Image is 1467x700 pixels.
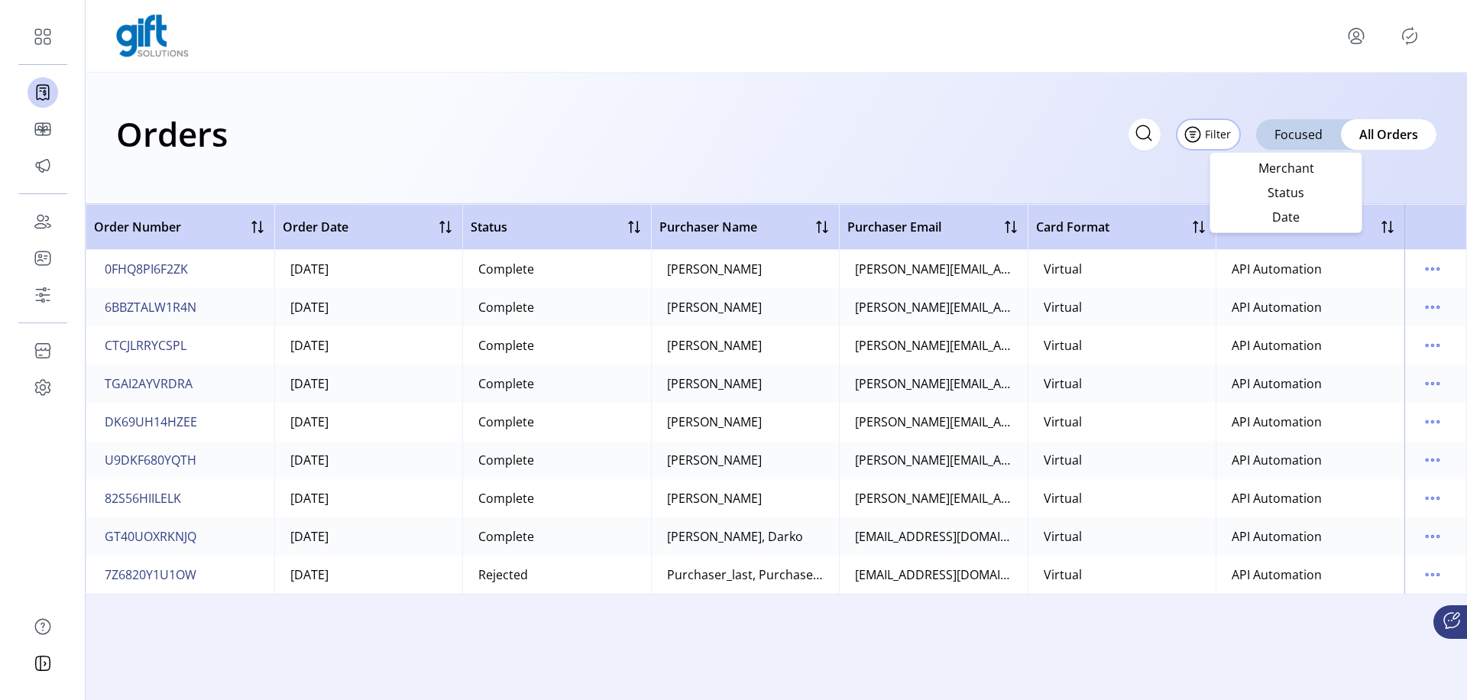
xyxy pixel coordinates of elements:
div: [EMAIL_ADDRESS][DOMAIN_NAME] [855,527,1012,546]
div: Complete [478,298,534,316]
h1: Orders [116,107,228,160]
div: Virtual [1044,451,1082,469]
td: [DATE] [274,326,463,365]
span: Date [1222,211,1349,223]
button: menu [1420,524,1445,549]
li: Status [1213,180,1359,205]
button: GT40UOXRKNJQ [102,524,199,549]
td: [DATE] [274,365,463,403]
div: Virtual [1044,336,1082,355]
button: DK69UH14HZEE [102,410,200,434]
span: Order Date [283,218,348,236]
div: Virtual [1044,527,1082,546]
td: [DATE] [274,403,463,441]
button: TGAI2AYVRDRA [102,371,196,396]
button: Publisher Panel [1397,24,1422,48]
button: 0FHQ8PI6F2ZK [102,257,191,281]
span: Purchaser Email [847,218,941,236]
span: GT40UOXRKNJQ [105,527,196,546]
span: DK69UH14HZEE [105,413,197,431]
div: [PERSON_NAME], Darko [667,527,803,546]
button: 6BBZTALW1R4N [102,295,199,319]
span: Status [1222,186,1349,199]
div: [PERSON_NAME] [667,374,762,393]
div: API Automation [1232,527,1322,546]
div: Virtual [1044,374,1082,393]
div: [PERSON_NAME] [667,260,762,278]
div: Focused [1256,119,1341,150]
span: Purchaser Name [659,218,757,236]
div: Virtual [1044,566,1082,584]
div: Complete [478,336,534,355]
div: [PERSON_NAME] [667,413,762,431]
div: API Automation [1232,374,1322,393]
div: Complete [478,374,534,393]
div: Purchaser_last, Purchaser_first [667,566,824,584]
button: U9DKF680YQTH [102,448,199,472]
div: [PERSON_NAME][EMAIL_ADDRESS][DOMAIN_NAME] [855,260,1012,278]
button: menu [1420,410,1445,434]
button: menu [1420,562,1445,587]
span: CTCJLRRYCSPL [105,336,186,355]
div: [PERSON_NAME] [667,489,762,507]
div: [EMAIL_ADDRESS][DOMAIN_NAME] [855,566,1012,584]
span: 0FHQ8PI6F2ZK [105,260,188,278]
td: [DATE] [274,517,463,556]
span: Order Number [94,218,181,236]
button: 82S56HIILELK [102,486,184,510]
td: [DATE] [274,479,463,517]
div: [PERSON_NAME][EMAIL_ADDRESS][DOMAIN_NAME] [855,451,1012,469]
div: [PERSON_NAME][EMAIL_ADDRESS][DOMAIN_NAME] [855,489,1012,507]
div: Virtual [1044,413,1082,431]
div: [PERSON_NAME] [667,336,762,355]
div: Complete [478,451,534,469]
div: API Automation [1232,451,1322,469]
div: API Automation [1232,298,1322,316]
button: Filter Button [1176,118,1241,151]
div: Virtual [1044,489,1082,507]
button: 7Z6820Y1U1OW [102,562,199,587]
div: Virtual [1044,298,1082,316]
div: API Automation [1232,566,1322,584]
div: Complete [478,489,534,507]
button: CTCJLRRYCSPL [102,333,189,358]
div: API Automation [1232,336,1322,355]
span: TGAI2AYVRDRA [105,374,193,393]
span: Filter [1205,126,1231,142]
div: [PERSON_NAME][EMAIL_ADDRESS][DOMAIN_NAME] [855,298,1012,316]
li: Merchant [1213,156,1359,180]
div: Complete [478,413,534,431]
div: API Automation [1232,489,1322,507]
td: [DATE] [274,288,463,326]
span: Status [471,218,507,236]
div: [PERSON_NAME][EMAIL_ADDRESS][DOMAIN_NAME] [855,374,1012,393]
span: Card Format [1036,218,1109,236]
span: 6BBZTALW1R4N [105,298,196,316]
button: menu [1420,448,1445,472]
span: Merchant [1222,162,1349,174]
li: Date [1213,205,1359,229]
span: 82S56HIILELK [105,489,181,507]
img: logo [116,15,189,57]
span: 7Z6820Y1U1OW [105,566,196,584]
div: [PERSON_NAME][EMAIL_ADDRESS][DOMAIN_NAME] [855,336,1012,355]
div: Virtual [1044,260,1082,278]
td: [DATE] [274,556,463,594]
button: menu [1344,24,1368,48]
span: All Orders [1359,125,1418,144]
div: Complete [478,527,534,546]
button: menu [1420,371,1445,396]
button: menu [1420,486,1445,510]
div: [PERSON_NAME][EMAIL_ADDRESS][DOMAIN_NAME] [855,413,1012,431]
div: Complete [478,260,534,278]
td: [DATE] [274,441,463,479]
div: All Orders [1341,119,1436,150]
button: menu [1420,257,1445,281]
div: API Automation [1232,413,1322,431]
button: menu [1420,295,1445,319]
div: [PERSON_NAME] [667,298,762,316]
div: Rejected [478,566,528,584]
td: [DATE] [274,250,463,288]
span: Focused [1274,125,1323,144]
span: U9DKF680YQTH [105,451,196,469]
